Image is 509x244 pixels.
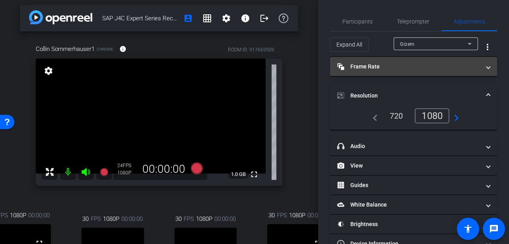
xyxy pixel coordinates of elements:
span: Chrome [97,46,113,52]
mat-icon: grid_on [202,14,212,23]
div: Resolution [330,108,497,130]
mat-expansion-panel-header: Frame Rate [330,57,497,76]
mat-icon: logout [260,14,269,23]
span: 1080P [196,215,212,223]
span: 1080P [10,211,26,220]
span: 30 [175,215,182,223]
span: 00:00:00 [307,211,329,220]
span: 00:00:00 [28,211,50,220]
span: SAP J4C Expert Series Recording [102,10,179,26]
div: 720 [384,109,409,123]
mat-icon: settings [43,66,54,76]
span: Adjustments [454,19,485,24]
mat-icon: navigate_before [368,111,378,121]
img: app-logo [29,10,92,24]
mat-panel-title: Audio [337,142,480,150]
span: Participants [342,19,373,24]
span: 30 [82,215,89,223]
div: 24 [117,162,137,169]
mat-icon: navigate_next [449,111,459,121]
mat-expansion-panel-header: Brightness [330,215,497,234]
span: Collin Sommerhauser1 [36,45,95,53]
span: 1080P [103,215,119,223]
div: 00:00:00 [137,162,190,176]
div: 1080P [117,170,137,176]
button: Expand All [330,37,369,52]
button: More Options for Adjustments Panel [478,37,497,57]
span: Gizem [400,41,415,47]
span: 30 [268,211,275,220]
mat-expansion-panel-header: Resolution [330,83,497,108]
mat-icon: accessibility [463,224,473,234]
mat-panel-title: Brightness [337,220,480,228]
span: FPS [277,211,287,220]
span: 00:00:00 [121,215,143,223]
mat-expansion-panel-header: Guides [330,176,497,195]
mat-panel-title: Resolution [337,92,480,100]
span: FPS [184,215,194,223]
mat-icon: message [489,224,499,234]
span: 1.0 GB [228,170,249,179]
span: 1080P [289,211,305,220]
mat-panel-title: View [337,162,480,170]
div: 1080 [415,108,449,123]
mat-icon: info [241,14,250,23]
mat-panel-title: Guides [337,181,480,189]
mat-icon: account_box [183,14,193,23]
mat-icon: info [119,45,126,53]
div: ROOM ID: 917669506 [228,46,274,53]
mat-icon: fullscreen [249,170,259,179]
mat-icon: more_vert [483,42,492,52]
mat-expansion-panel-header: White Balance [330,195,497,214]
mat-expansion-panel-header: View [330,156,497,175]
span: Teleprompter [397,19,429,24]
span: 00:00:00 [214,215,236,223]
mat-icon: settings [221,14,231,23]
span: FPS [91,215,101,223]
mat-panel-title: White Balance [337,201,480,209]
span: FPS [123,163,131,168]
span: Expand All [336,37,362,52]
mat-expansion-panel-header: Audio [330,137,497,156]
mat-panel-title: Frame Rate [337,62,480,71]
